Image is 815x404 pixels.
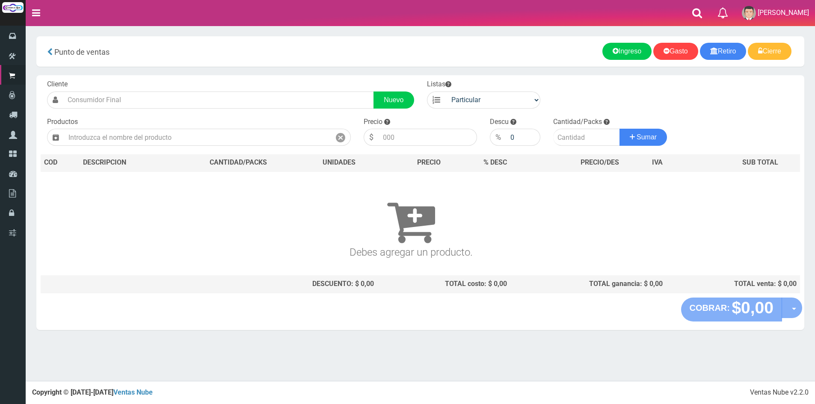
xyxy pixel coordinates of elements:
[80,154,176,171] th: DES
[32,388,153,396] strong: Copyright © [DATE]-[DATE]
[180,279,374,289] div: DESCUENTO: $ 0,00
[64,129,331,146] input: Introduzca el nombre del producto
[63,91,374,109] input: Consumidor Final
[490,117,509,127] label: Descu
[619,129,667,146] button: Sumar
[2,2,24,13] img: Logo grande
[653,43,698,60] a: Gasto
[553,117,602,127] label: Cantidad/Packs
[41,154,80,171] th: COD
[750,388,809,398] div: Ventas Nube v2.2.0
[54,47,110,56] span: Punto de ventas
[732,298,774,317] strong: $0,00
[483,158,507,166] span: % DESC
[700,43,747,60] a: Retiro
[427,80,451,89] label: Listas
[602,43,652,60] a: Ingreso
[176,154,300,171] th: CANTIDAD/PACKS
[47,80,68,89] label: Cliente
[581,158,619,166] span: PRECIO/DES
[758,9,809,17] span: [PERSON_NAME]
[748,43,791,60] a: Cierre
[637,133,657,141] span: Sumar
[95,158,126,166] span: CRIPCION
[47,117,78,127] label: Productos
[506,129,540,146] input: 000
[490,129,506,146] div: %
[742,158,778,168] span: SUB TOTAL
[670,279,797,289] div: TOTAL venta: $ 0,00
[690,303,730,313] strong: COBRAR:
[379,129,477,146] input: 000
[742,6,756,20] img: User Image
[364,129,379,146] div: $
[381,279,507,289] div: TOTAL costo: $ 0,00
[373,91,414,109] a: Nuevo
[417,158,441,168] span: PRECIO
[44,184,778,258] h3: Debes agregar un producto.
[652,158,663,166] span: IVA
[364,117,382,127] label: Precio
[113,388,153,396] a: Ventas Nube
[681,298,782,321] button: COBRAR: $0,00
[553,129,619,146] input: Cantidad
[300,154,377,171] th: UNIDADES
[514,279,662,289] div: TOTAL ganancia: $ 0,00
